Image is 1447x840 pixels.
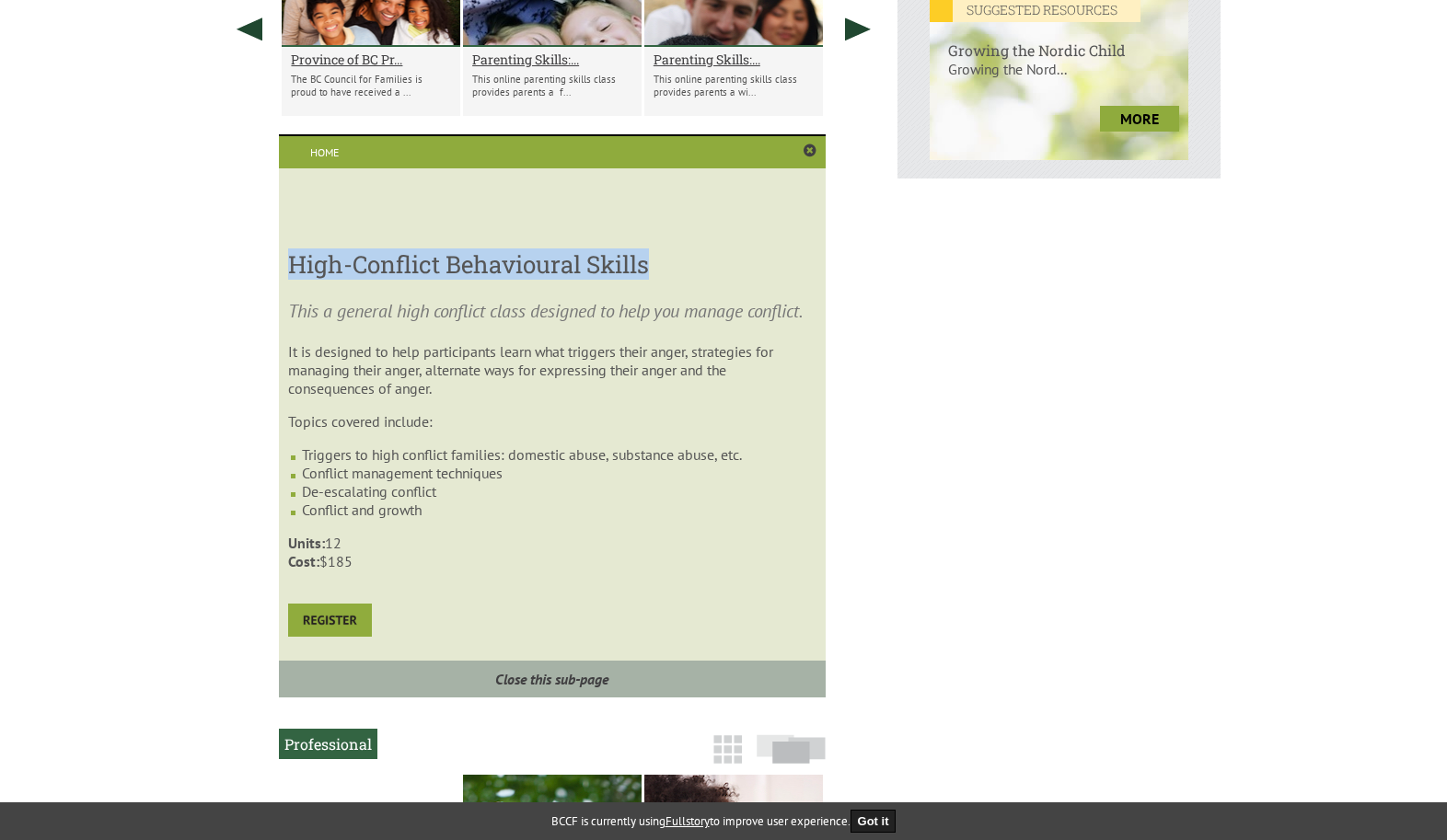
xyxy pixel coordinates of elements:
p: The BC Council for Families is proud to have received a ... [291,73,451,98]
a: more [1100,106,1179,132]
img: slide-icon.png [757,734,826,764]
p: This online parenting skills class provides parents a wi... [654,73,814,98]
li: Triggers to high conflict families: domestic abuse, substance abuse, etc. [302,445,816,464]
p: This online parenting skills class provides parents a f... [472,73,632,98]
h2: Professional [279,729,377,759]
img: grid-icon.png [713,735,742,764]
li: Conflict and growth [302,501,816,519]
a: Close [804,144,816,158]
a: Parenting Skills:... [654,51,814,68]
li: Conflict management techniques [302,464,816,482]
p: Topics covered include: [288,412,816,431]
a: Fullstory [666,813,710,829]
strong: Cost: [288,552,319,570]
li: De-escalating conflict [302,482,816,501]
p: This a general high conflict class designed to help you manage conflict. [288,298,816,324]
a: Parenting Skills:... [472,51,632,68]
button: Got it [851,810,897,833]
a: Close this sub-page [279,661,825,697]
i: Close this sub-page [495,670,608,688]
a: Province of BC Pr... [291,51,451,68]
a: Home [279,136,370,168]
a: Slide View [751,743,831,773]
p: 12 $185 [288,534,816,570]
p: It is designed to help participants learn what triggers their anger, strategies for managing thei... [288,342,816,397]
h6: Growing the Nordic Child [930,22,1188,60]
strong: Units: [288,534,325,552]
p: Growing the Nord... [930,60,1188,97]
h3: High-Conflict Behavioural Skills [288,248,816,280]
a: Grid View [708,743,747,773]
